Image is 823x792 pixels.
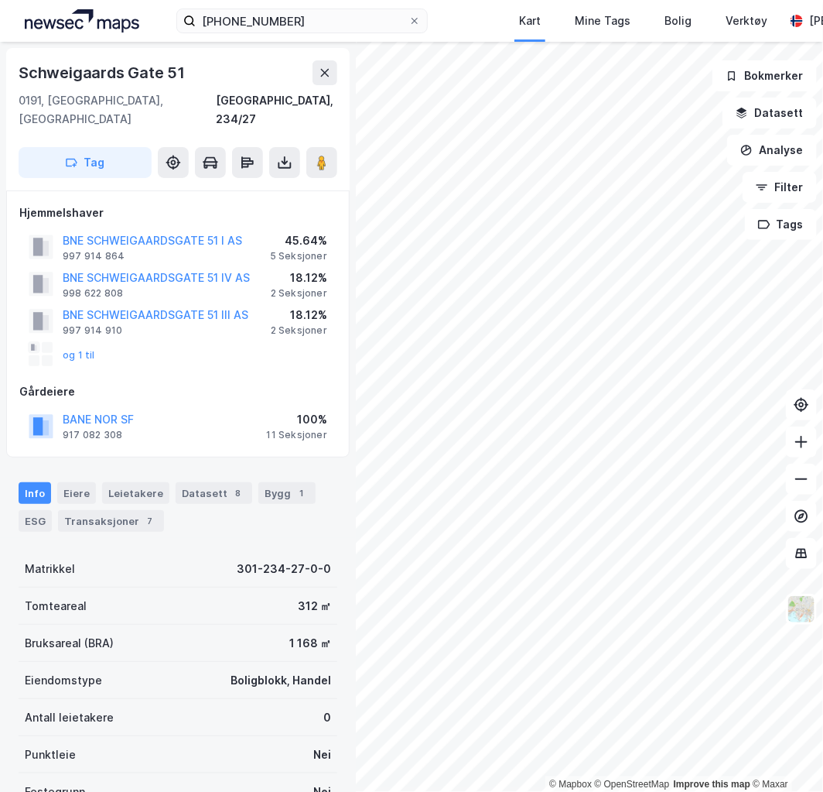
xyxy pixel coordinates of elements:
div: 45.64% [270,231,327,250]
div: 0191, [GEOGRAPHIC_DATA], [GEOGRAPHIC_DATA] [19,91,216,129]
div: Info [19,482,51,504]
div: Bygg [258,482,316,504]
button: Tags [745,209,817,240]
div: 8 [231,485,246,501]
img: logo.a4113a55bc3d86da70a041830d287a7e.svg [25,9,139,33]
div: 18.12% [271,306,327,324]
div: 301-234-27-0-0 [237,560,331,578]
div: Eiendomstype [25,671,102,690]
div: [GEOGRAPHIC_DATA], 234/27 [216,91,337,129]
div: Verktøy [726,12,767,30]
div: Kontrollprogram for chat [746,718,823,792]
iframe: Chat Widget [746,718,823,792]
div: Hjemmelshaver [19,204,336,222]
input: Søk på adresse, matrikkel, gårdeiere, leietakere eller personer [196,9,408,33]
div: Gårdeiere [19,382,336,401]
button: Datasett [722,98,817,129]
a: Improve this map [674,779,750,790]
div: 997 914 864 [63,250,125,262]
div: Bolig [664,12,692,30]
div: 997 914 910 [63,324,122,337]
button: Filter [743,172,817,203]
div: Transaksjoner [58,510,164,532]
div: Eiere [57,482,96,504]
a: Mapbox [549,779,592,790]
div: Leietakere [102,482,169,504]
a: OpenStreetMap [595,779,670,790]
div: 18.12% [271,269,327,287]
div: 998 622 808 [63,287,123,300]
div: 1 [294,485,309,501]
div: Kart [519,12,541,30]
div: 0 [323,708,331,727]
div: 7 [142,513,158,529]
div: Bruksareal (BRA) [25,634,114,653]
div: Tomteareal [25,597,87,615]
div: Antall leietakere [25,708,114,727]
button: Tag [19,147,152,178]
button: Analyse [727,135,817,166]
div: 11 Seksjoner [267,429,327,441]
div: Datasett [176,482,252,504]
div: 917 082 308 [63,429,122,441]
img: Z [787,595,816,624]
div: ESG [19,510,52,532]
div: Mine Tags [575,12,630,30]
div: 5 Seksjoner [270,250,327,262]
div: 1 168 ㎡ [289,634,331,653]
div: 2 Seksjoner [271,324,327,337]
button: Bokmerker [712,60,817,91]
div: Punktleie [25,746,76,764]
div: Boligblokk, Handel [231,671,331,690]
div: 312 ㎡ [298,597,331,615]
div: Matrikkel [25,560,75,578]
div: 100% [267,410,327,429]
div: Schweigaards Gate 51 [19,60,188,85]
div: 2 Seksjoner [271,287,327,300]
div: Nei [313,746,331,764]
